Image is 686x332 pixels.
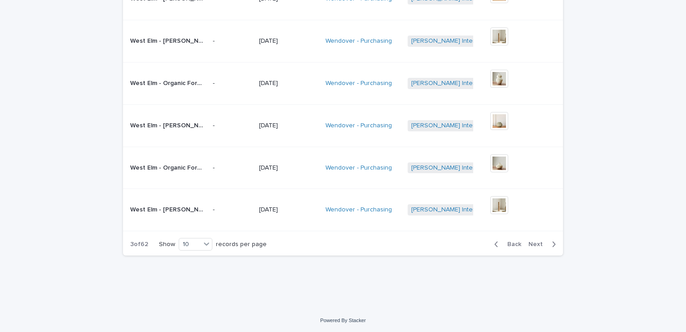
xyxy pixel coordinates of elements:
[259,122,318,130] p: [DATE]
[123,189,563,231] tr: West Elm - [PERSON_NAME] Taper Holder- Light Ash- Medium #[US_EMPLOYER_IDENTIFICATION_NUMBER] | 7...
[213,80,252,87] p: -
[130,204,207,214] p: West Elm - Peyton Wood Taper Holder- Light Ash- Medium #71-9694756 | 77152
[123,20,563,63] tr: West Elm - [PERSON_NAME] Taper Holder- Light Ash- Medium #[US_EMPLOYER_IDENTIFICATION_NUMBER] | 7...
[528,241,548,247] span: Next
[502,241,521,247] span: Back
[325,122,392,130] a: Wendover - Purchasing
[325,164,392,172] a: Wendover - Purchasing
[259,80,318,87] p: [DATE]
[213,37,252,45] p: -
[213,164,252,172] p: -
[411,80,563,87] a: [PERSON_NAME] Interiors | Inbound Shipment | 25119
[487,240,525,248] button: Back
[130,36,207,45] p: West Elm - Peyton Wood Taper Holder- Light Ash- Medium #71-9694756 | 77153
[259,206,318,214] p: [DATE]
[259,37,318,45] p: [DATE]
[130,162,207,172] p: West Elm - Organic Form Vase- Natural- 6.7in #71-1139808 | 77144
[213,206,252,214] p: -
[411,37,563,45] a: [PERSON_NAME] Interiors | Inbound Shipment | 25119
[411,206,563,214] a: [PERSON_NAME] Interiors | Inbound Shipment | 25119
[325,37,392,45] a: Wendover - Purchasing
[325,80,392,87] a: Wendover - Purchasing
[259,164,318,172] p: [DATE]
[325,206,392,214] a: Wendover - Purchasing
[159,241,175,248] p: Show
[130,78,207,87] p: West Elm - Organic Form Vase- Natural- 13in #71-6488694 | 77146
[179,240,201,249] div: 10
[525,240,563,248] button: Next
[123,104,563,147] tr: West Elm - [PERSON_NAME] and [PERSON_NAME] Ceramic Vase- Pale Blue- 7in #[US_EMPLOYER_IDENTIFICAT...
[411,122,563,130] a: [PERSON_NAME] Interiors | Inbound Shipment | 25119
[320,318,365,323] a: Powered By Stacker
[216,241,267,248] p: records per page
[123,147,563,189] tr: West Elm - Organic Form Vase- Natural- 6.7in #[US_EMPLOYER_IDENTIFICATION_NUMBER] | 77144West Elm...
[123,233,155,256] p: 3 of 62
[213,122,252,130] p: -
[411,164,563,172] a: [PERSON_NAME] Interiors | Inbound Shipment | 25119
[130,120,207,130] p: West Elm - Pierce and Ward Ceramic Vase- Pale Blue- 7in #71-8787904 | 77156
[123,62,563,104] tr: West Elm - Organic Form Vase- Natural- 13in #[US_EMPLOYER_IDENTIFICATION_NUMBER] | 77146West Elm ...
